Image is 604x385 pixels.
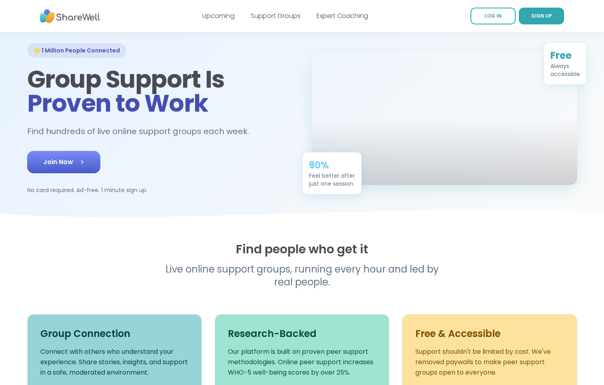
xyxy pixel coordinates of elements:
[519,8,564,24] a: SIGN UP
[40,5,100,27] img: ShareWell Nav Logo
[27,86,208,120] span: Proven to Work
[40,327,189,340] h3: Group Connection
[415,347,564,378] p: Support shouldn't be limited by cost. We've removed paywalls to make peer support groups open to ...
[317,11,368,20] a: Expert Coaching
[531,12,552,19] span: SIGN UP
[27,67,293,115] h1: Group Support Is
[309,172,355,188] div: Feel better after just one session
[251,11,301,20] a: Support Groups
[550,62,580,78] div: Always accessible
[27,125,257,138] h2: Find hundreds of live online support groups each week.
[309,159,355,172] div: 90%
[149,263,456,289] p: Live online support groups, running every hour and led by real people.
[415,327,564,340] h3: Free & Accessible
[27,242,577,257] h2: Find people who get it
[202,11,235,20] a: Upcoming
[484,12,502,19] span: LOG IN
[228,347,376,378] p: Our platform is built on proven peer support methodologies. Online peer support increases WHO-5 w...
[40,347,189,378] p: Connect with others who understand your experience. Share stories, insights, and support in a saf...
[27,186,293,194] p: No card required. Ad-free. 1 minute sign up.
[43,157,84,167] span: Join Now
[27,151,100,173] a: Join Now
[550,49,580,62] div: Free
[27,43,126,58] div: 🌟 1 Million People Connected
[228,327,376,340] h3: Research-Backed
[470,8,516,24] a: LOG IN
